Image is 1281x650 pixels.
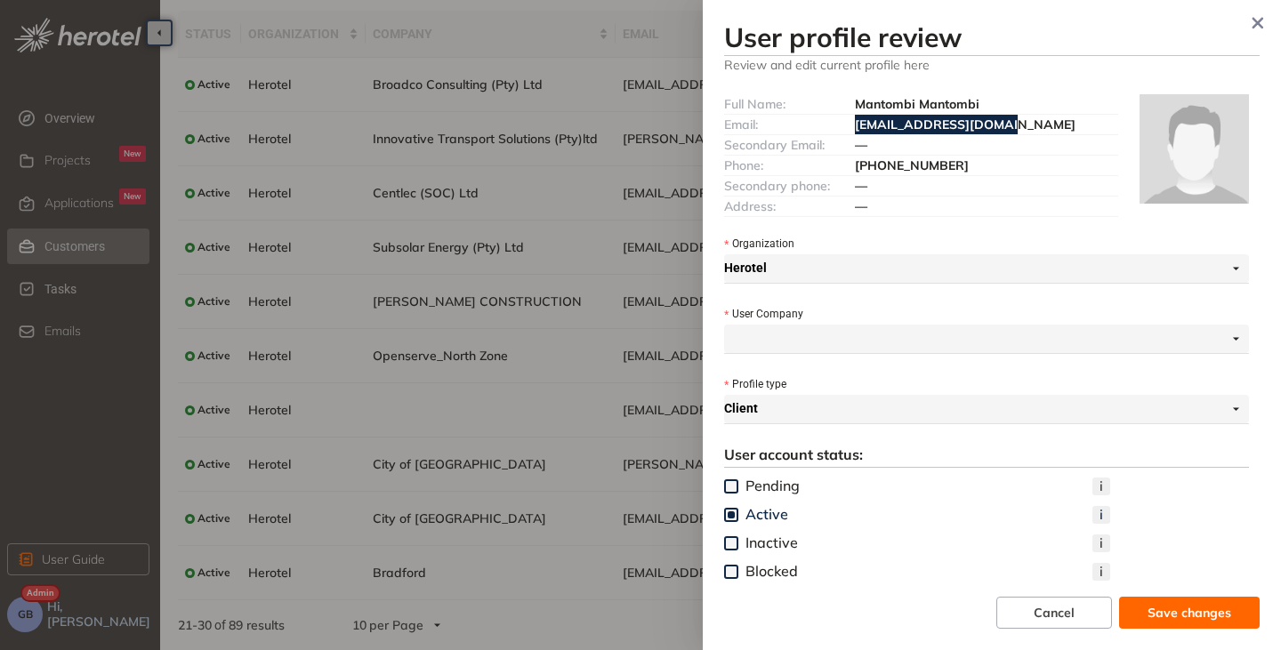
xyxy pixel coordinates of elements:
span: Cancel [1034,603,1075,622]
span: [EMAIL_ADDRESS][DOMAIN_NAME] [855,116,1076,132]
span: Secondary phone: [724,178,830,194]
span: Herotel [724,254,1239,283]
img: avatar [1140,94,1249,204]
button: Cancel [996,597,1112,629]
span: — [855,137,867,153]
span: Phone: [724,157,763,173]
div: i [1092,563,1110,581]
label: User Company [724,306,803,323]
span: Review and edit current profile here [724,56,1260,73]
div: i [1092,534,1110,552]
span: Email: [724,116,758,132]
label: Profile type [724,376,786,393]
span: Mantombi Mantombi [855,96,979,112]
span: [PHONE_NUMBER] [855,157,969,173]
span: Client [724,395,1239,423]
span: Full Name: [724,96,786,112]
div: i [1092,506,1110,524]
span: Inactive [745,534,1092,552]
button: Save changes [1119,597,1260,629]
h3: User profile review [724,21,1260,53]
span: Pending [745,477,1092,495]
span: Blocked [745,563,1092,581]
span: Secondary Email: [724,137,825,153]
span: Active [745,506,1092,524]
div: i [1092,477,1110,495]
span: User account status: [724,445,863,463]
span: — [855,198,867,214]
label: Organization [724,236,794,253]
span: Address: [724,198,776,214]
span: — [855,178,867,194]
span: Save changes [1148,603,1231,622]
